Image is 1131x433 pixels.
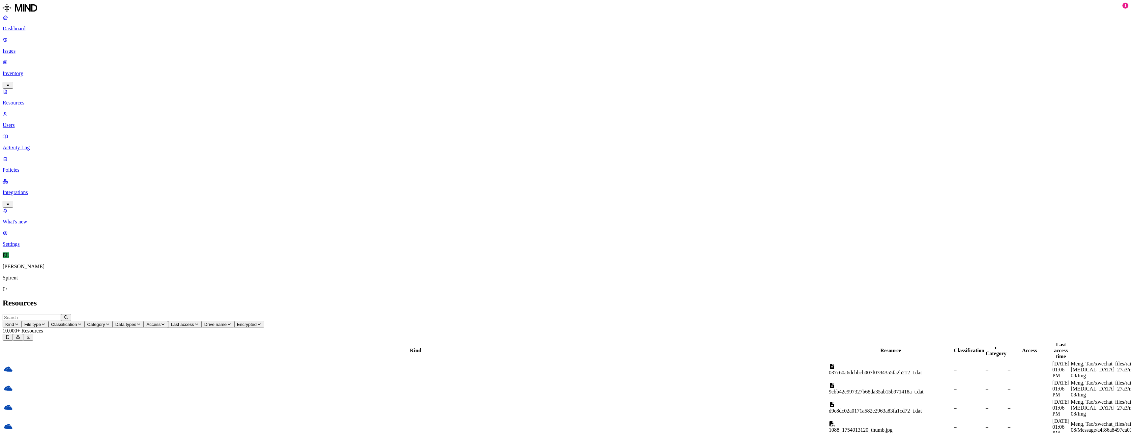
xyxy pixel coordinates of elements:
div: Last access time [1053,342,1070,360]
span: EL [3,252,9,258]
p: What's new [3,219,1128,225]
a: Settings [3,230,1128,247]
p: Resources [3,100,1128,106]
div: 1 [1122,3,1128,9]
span: – [986,386,988,391]
div: Kind [4,348,827,354]
a: Activity Log [3,133,1128,151]
p: Settings [3,241,1128,247]
a: Users [3,111,1128,128]
h2: Resources [3,299,1128,307]
a: Policies [3,156,1128,173]
span: – [954,367,957,372]
span: Classification [51,322,77,327]
input: Search [3,314,61,321]
span: – [954,424,957,430]
span: File type [24,322,41,327]
p: Dashboard [3,26,1128,32]
p: Policies [3,167,1128,173]
div: 037c60a6dcbbcb007f0784355fa2b212_t.dat [829,370,953,376]
a: What's new [3,208,1128,225]
div: 1088_1754913120_thumb.jpg [829,427,953,433]
a: Issues [3,37,1128,54]
span: Kind [5,322,14,327]
span: – [1008,386,1010,391]
img: onedrive.svg [4,403,13,412]
img: MIND [3,3,37,13]
span: 10,000+ Resources [3,328,43,333]
span: [DATE] 01:06 PM [1053,399,1070,417]
div: 9cbb42c997327b68da35ab15b971418a_t.dat [829,389,953,395]
span: – [1008,405,1010,411]
div: Classification [954,348,984,354]
a: Integrations [3,178,1128,207]
p: Integrations [3,189,1128,195]
p: Inventory [3,71,1128,76]
span: Drive name [204,322,227,327]
span: Category [986,351,1006,356]
span: – [954,405,957,411]
a: Dashboard [3,14,1128,32]
div: Access [1008,348,1051,354]
span: Access [146,322,160,327]
img: onedrive.svg [4,364,13,374]
span: [DATE] 01:06 PM [1053,380,1070,397]
span: – [986,367,988,372]
img: onedrive.svg [4,422,13,431]
span: – [1008,367,1010,372]
p: Spirent [3,275,1128,281]
span: Last access [171,322,194,327]
span: – [986,405,988,411]
div: Resource [829,348,953,354]
p: Users [3,122,1128,128]
span: Data types [115,322,136,327]
span: Category [87,322,105,327]
img: onedrive.svg [4,384,13,393]
p: Issues [3,48,1128,54]
span: – [954,386,957,391]
span: – [986,424,988,430]
p: Activity Log [3,145,1128,151]
div: d9e8dc02a0171a582e2963a83fa1cd72_t.dat [829,408,953,414]
span: – [1008,424,1010,430]
a: MIND [3,3,1128,14]
a: Resources [3,89,1128,106]
span: Encrypted [237,322,257,327]
span: [DATE] 01:06 PM [1053,361,1070,378]
a: Inventory [3,59,1128,88]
